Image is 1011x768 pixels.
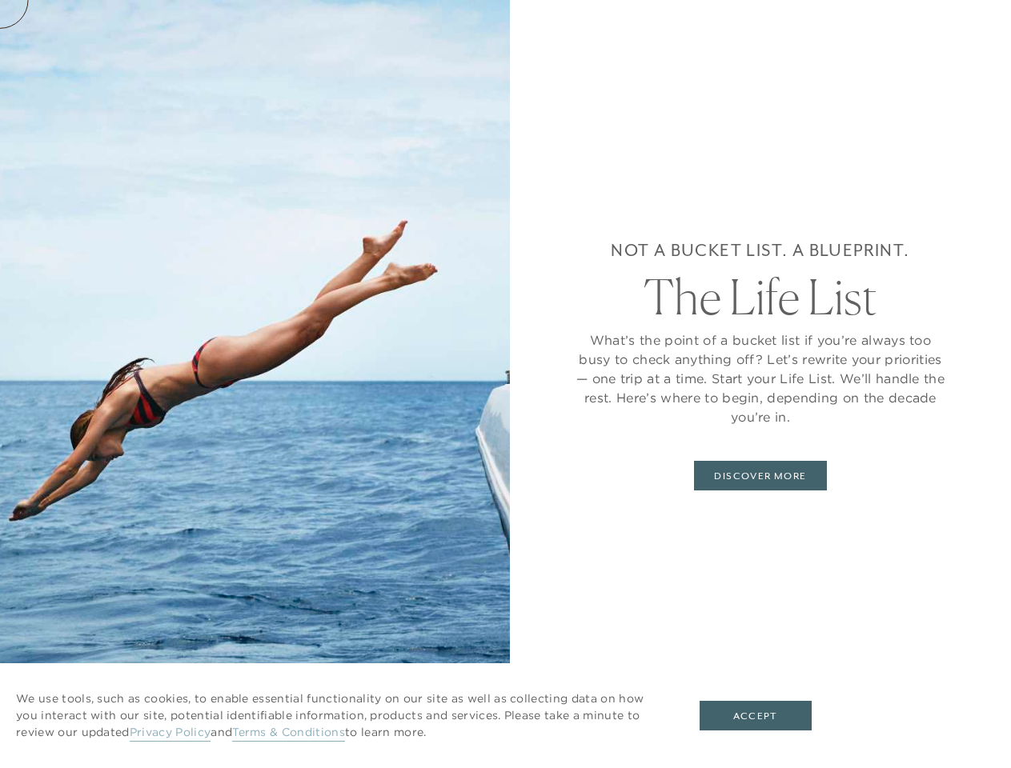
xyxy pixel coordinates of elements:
a: Terms & Conditions [232,725,345,742]
p: We use tools, such as cookies, to enable essential functionality on our site as well as collectin... [16,690,668,741]
a: DISCOVER MORE [694,461,826,491]
p: What’s the point of a bucket list if you’re always too busy to check anything off? Let’s rewrite ... [574,330,947,426]
a: Privacy Policy [130,725,211,742]
h6: Not a bucket list. A blueprint. [611,238,909,263]
button: Accept [700,701,812,731]
h2: The Life List [644,273,877,321]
